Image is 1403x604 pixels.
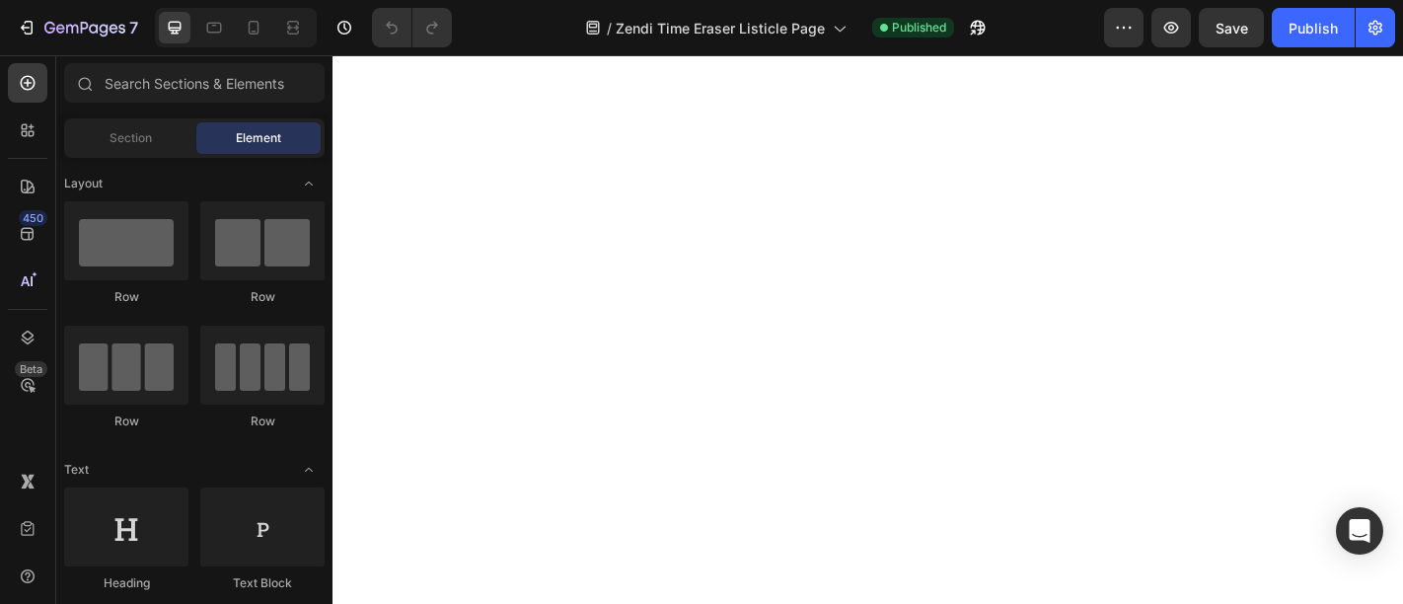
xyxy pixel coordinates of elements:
[236,129,281,147] span: Element
[1336,507,1383,555] div: Open Intercom Messenger
[129,16,138,39] p: 7
[293,454,325,486] span: Toggle open
[64,461,89,479] span: Text
[372,8,452,47] div: Undo/Redo
[64,288,188,306] div: Row
[607,18,612,38] span: /
[1216,20,1248,37] span: Save
[1199,8,1264,47] button: Save
[293,168,325,199] span: Toggle open
[1272,8,1355,47] button: Publish
[200,574,325,592] div: Text Block
[8,8,147,47] button: 7
[616,18,825,38] span: Zendi Time Eraser Listicle Page
[200,288,325,306] div: Row
[64,175,103,192] span: Layout
[1289,18,1338,38] div: Publish
[19,210,47,226] div: 450
[892,19,946,37] span: Published
[64,63,325,103] input: Search Sections & Elements
[15,361,47,377] div: Beta
[64,413,188,430] div: Row
[200,413,325,430] div: Row
[110,129,152,147] span: Section
[64,574,188,592] div: Heading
